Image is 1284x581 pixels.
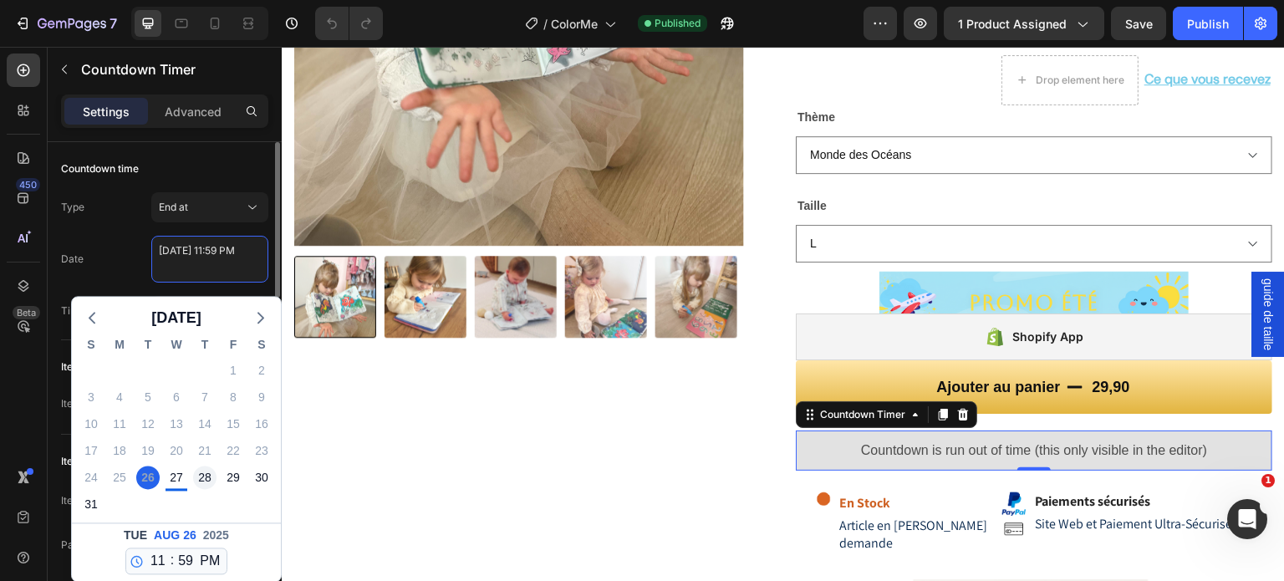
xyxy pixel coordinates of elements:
[193,439,217,462] div: Thursday, Aug 21, 2025
[110,13,117,33] p: 7
[171,550,174,570] span: :
[77,335,105,357] div: S
[61,200,84,215] div: Type
[108,439,131,462] div: Monday, Aug 18, 2025
[61,454,107,469] div: Item style
[720,445,745,470] img: gempages_510456553069871930-40056ac3-b4a9-452b-a0ee-bfa3bb034948.png
[193,385,217,409] div: Thursday, Aug 7, 2025
[1125,17,1153,31] span: Save
[145,305,208,330] button: [DATE]
[136,466,160,489] div: Tuesday, Aug 26, 2025
[1227,499,1267,539] iframe: Intercom live chat
[61,534,123,557] div: Padding
[1173,7,1243,40] button: Publish
[944,7,1104,40] button: 1 product assigned
[753,468,956,486] span: Site Web et Paiement Ultra-Sécurisés
[61,396,87,411] div: Items
[250,466,273,489] div: Saturday, Aug 30, 2025
[655,16,701,31] span: Published
[136,385,160,409] div: Tuesday, Aug 5, 2025
[162,335,191,357] div: W
[108,466,131,489] div: Monday, Aug 25, 2025
[222,466,245,489] div: Friday, Aug 29, 2025
[222,359,245,382] div: Friday, Aug 1, 2025
[7,7,125,40] button: 7
[165,466,188,489] div: Wednesday, Aug 27, 2025
[535,360,627,375] div: Countdown Timer
[250,412,273,436] div: Saturday, Aug 16, 2025
[124,527,147,544] span: Tue
[219,335,247,357] div: F
[108,385,131,409] div: Monday, Aug 4, 2025
[753,446,869,463] strong: Paiements sécurisés
[193,466,217,489] div: Thursday, Aug 28, 2025
[731,280,802,300] div: Shopify App
[83,103,130,120] p: Settings
[61,161,139,176] div: Countdown time
[222,385,245,409] div: Friday, Aug 8, 2025
[655,327,778,354] div: Ajouter au panier
[558,447,609,465] strong: En Stock
[579,394,925,414] span: Countdown is run out of time (this only visible in the editor)
[1111,7,1166,40] button: Save
[159,201,188,213] span: End at
[754,27,843,40] div: Drop element here
[1261,474,1275,487] span: 1
[514,313,991,367] button: Ajouter au panier
[108,412,131,436] div: Monday, Aug 11, 2025
[165,439,188,462] div: Wednesday, Aug 20, 2025
[250,439,273,462] div: Saturday, Aug 23, 2025
[863,23,989,41] a: Ce que vous recevez
[79,466,103,489] div: Sunday, Aug 24, 2025
[534,445,549,460] img: gempages_510456553069871930-daa500d7-76df-4bb9-93f9-989c690db3b9.gif
[61,493,102,508] div: Item gap
[720,470,745,495] img: gempages_510456553069871930-131e3524-cc7d-4177-a0d8-f11819f14c15.png
[282,47,1284,581] iframe: Design area
[551,15,598,33] span: ColorMe
[250,359,273,382] div: Saturday, Aug 2, 2025
[13,306,40,319] div: Beta
[165,412,188,436] div: Wednesday, Aug 13, 2025
[247,335,276,357] div: S
[183,527,196,544] span: 26
[222,439,245,462] div: Friday, Aug 22, 2025
[193,412,217,436] div: Thursday, Aug 14, 2025
[81,59,262,79] p: Countdown Timer
[978,232,995,303] span: guide de taille
[543,15,548,33] span: /
[154,527,180,544] span: Aug
[105,335,134,357] div: M
[16,178,40,191] div: 450
[808,324,849,357] div: 29,90
[558,470,706,505] span: Article en [PERSON_NAME] demande
[165,103,222,120] p: Advanced
[165,385,188,409] div: Wednesday, Aug 6, 2025
[688,244,818,268] span: PROMO ÉTÉ
[222,412,245,436] div: Friday, Aug 15, 2025
[79,412,103,436] div: Sunday, Aug 10, 2025
[61,359,147,375] div: Item management
[136,439,160,462] div: Tuesday, Aug 19, 2025
[203,527,229,544] span: 2025
[61,252,84,267] div: Date
[514,147,547,171] legend: Taille
[250,385,273,409] div: Saturday, Aug 9, 2025
[61,303,111,319] div: Time zone
[79,439,103,462] div: Sunday, Aug 17, 2025
[134,335,162,357] div: T
[1187,15,1229,33] div: Publish
[958,15,1067,33] span: 1 product assigned
[151,305,201,330] span: [DATE]
[151,192,268,222] button: End at
[79,385,103,409] div: Sunday, Aug 3, 2025
[191,335,219,357] div: T
[79,492,103,516] div: Sunday, Aug 31, 2025
[315,7,383,40] div: Undo/Redo
[136,412,160,436] div: Tuesday, Aug 12, 2025
[514,59,555,83] legend: Thème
